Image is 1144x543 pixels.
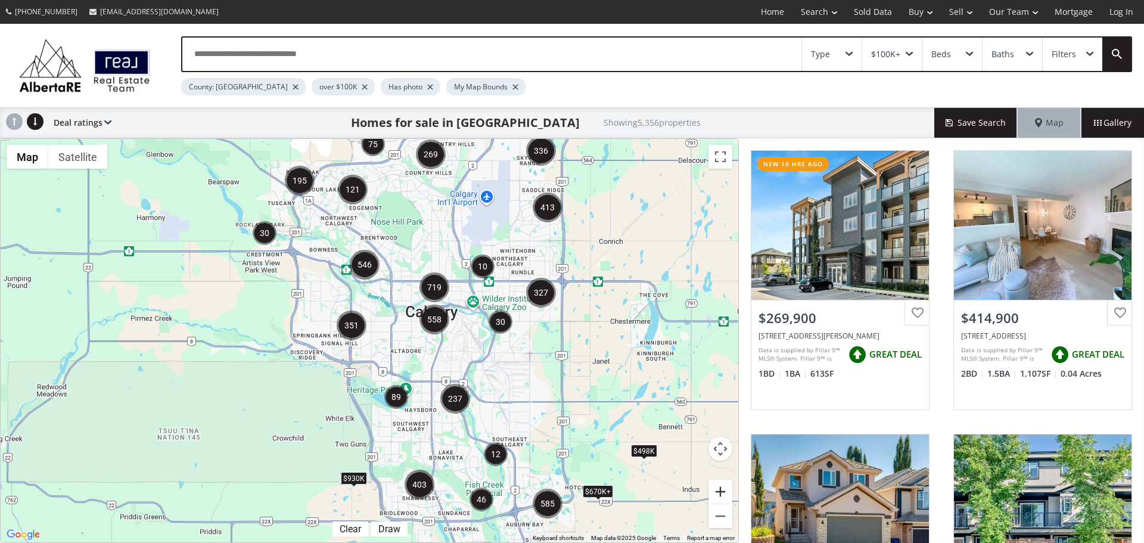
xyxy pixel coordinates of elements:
[15,7,77,17] span: [PHONE_NUMBER]
[758,331,922,341] div: 100 Auburn Meadows Manor SE #206, Calgary, AB T3M 3H2
[419,272,449,302] div: 719
[419,305,449,334] div: 558
[785,368,807,380] span: 1 BA
[361,132,385,156] div: 75
[312,78,375,95] div: over $100K
[533,193,562,222] div: 413
[961,368,984,380] span: 2 BD
[371,523,408,535] div: Click to draw.
[811,50,830,58] div: Type
[708,480,732,504] button: Zoom in
[470,488,493,511] div: 46
[1048,343,1072,367] img: rating icon
[987,368,1017,380] span: 1.5 BA
[869,348,922,361] span: GREAT DEAL
[533,489,562,519] div: 585
[48,145,107,169] button: Show satellite imagery
[1061,368,1102,380] span: 0.04 Acres
[687,535,735,541] a: Report a map error
[758,309,922,327] div: $269,900
[100,7,219,17] span: [EMAIL_ADDRESS][DOMAIN_NAME]
[332,523,368,535] div: Click to clear.
[446,78,526,95] div: My Map Bounds
[416,139,446,169] div: 269
[934,108,1018,138] button: Save Search
[810,368,834,380] span: 613 SF
[1052,50,1076,58] div: Filters
[533,534,584,542] button: Keyboard shortcuts
[7,145,48,169] button: Show street map
[526,278,556,308] div: 327
[631,445,657,457] div: $498K
[340,472,366,485] div: $797K
[583,485,613,497] div: $670K+
[384,385,408,409] div: 89
[604,118,701,127] h2: Showing 5,356 properties
[4,527,43,542] img: Google
[961,331,1124,341] div: 16 Millrise Green SW, Calgary, AB T2Y 3E8
[338,175,368,204] div: 121
[991,50,1014,58] div: Baths
[340,473,366,485] div: $950K
[961,309,1124,327] div: $414,900
[1094,117,1131,129] span: Gallery
[663,535,680,541] a: Terms
[526,136,556,166] div: 336
[1081,108,1144,138] div: Gallery
[758,368,782,380] span: 1 BD
[871,50,900,58] div: $100K+
[440,384,470,414] div: 237
[405,470,434,499] div: 403
[708,145,732,169] button: Toggle fullscreen view
[1072,348,1124,361] span: GREAT DEAL
[337,311,366,340] div: 351
[181,78,306,95] div: County: [GEOGRAPHIC_DATA]
[48,108,111,138] div: Deal ratings
[350,250,380,280] div: 546
[83,1,225,23] a: [EMAIL_ADDRESS][DOMAIN_NAME]
[489,310,512,334] div: 30
[591,535,656,541] span: Map data ©2025 Google
[381,78,440,95] div: Has photo
[484,442,508,466] div: 12
[708,437,732,461] button: Map camera controls
[351,114,580,131] h1: Homes for sale in [GEOGRAPHIC_DATA]
[1020,368,1058,380] span: 1,107 SF
[4,527,43,542] a: Open this area in Google Maps (opens a new window)
[285,166,315,196] div: 195
[375,523,403,535] div: Draw
[253,221,276,245] div: 30
[1035,117,1064,129] span: Map
[931,50,951,58] div: Beds
[739,138,941,422] a: new 10 hrs ago$269,900[STREET_ADDRESS][PERSON_NAME]Data is supplied by Pillar 9™ MLS® System. Pil...
[341,472,367,485] div: $930K
[337,523,364,535] div: Clear
[471,255,495,278] div: 10
[941,138,1144,422] a: $414,900[STREET_ADDRESS]Data is supplied by Pillar 9™ MLS® System. Pillar 9™ is the owner of the ...
[961,346,1045,364] div: Data is supplied by Pillar 9™ MLS® System. Pillar 9™ is the owner of the copyright in its MLS® Sy...
[13,36,156,95] img: Logo
[758,346,843,364] div: Data is supplied by Pillar 9™ MLS® System. Pillar 9™ is the owner of the copyright in its MLS® Sy...
[708,504,732,528] button: Zoom out
[845,343,869,367] img: rating icon
[1018,108,1081,138] div: Map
